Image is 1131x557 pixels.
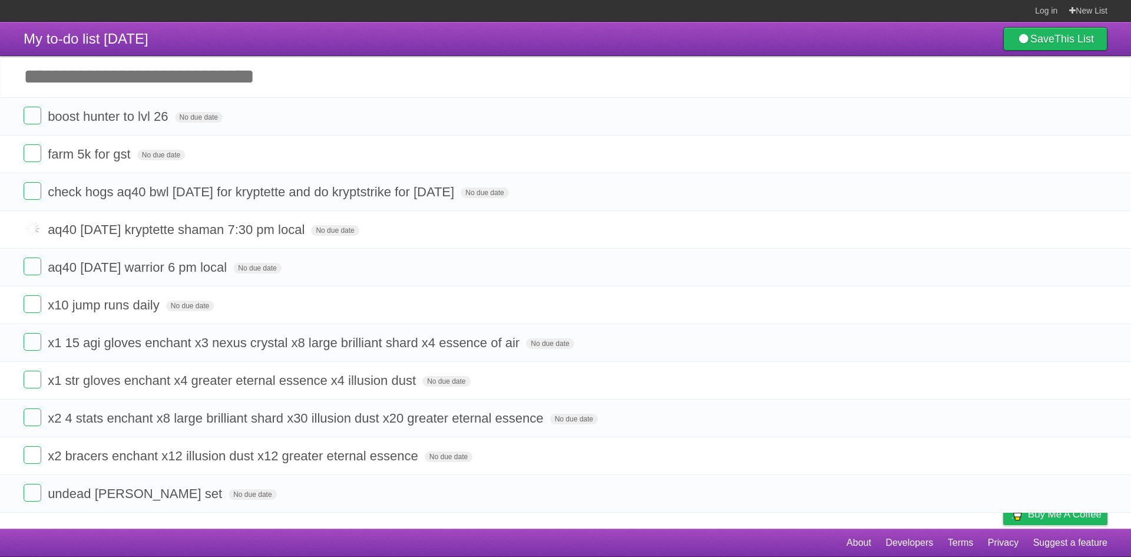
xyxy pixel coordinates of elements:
a: Suggest a feature [1033,532,1107,554]
a: Privacy [988,532,1018,554]
a: Buy me a coffee [1003,503,1107,525]
label: Done [24,220,41,238]
label: Done [24,333,41,351]
span: No due date [311,225,359,236]
label: Done [24,446,41,464]
span: No due date [526,338,574,349]
span: Buy me a coffee [1028,504,1102,525]
span: No due date [233,263,281,273]
label: Done [24,295,41,313]
label: Done [24,144,41,162]
b: This List [1054,33,1094,45]
span: aq40 [DATE] kryptette shaman 7:30 pm local [48,222,307,237]
span: No due date [166,301,214,311]
a: SaveThis List [1003,27,1107,51]
span: x10 jump runs daily [48,298,163,312]
label: Done [24,484,41,502]
span: x2 4 stats enchant x8 large brilliant shard x30 illusion dust x20 greater eternal essence [48,411,546,426]
span: aq40 [DATE] warrior 6 pm local [48,260,230,275]
span: No due date [550,414,598,424]
span: No due date [422,376,470,387]
img: Buy me a coffee [1009,504,1025,524]
span: My to-do list [DATE] [24,31,148,47]
span: farm 5k for gst [48,147,134,162]
label: Done [24,258,41,275]
span: check hogs aq40 bwl [DATE] for kryptette and do kryptstrike for [DATE] [48,184,457,199]
label: Done [24,107,41,124]
span: undead [PERSON_NAME] set [48,486,225,501]
label: Done [24,371,41,388]
span: No due date [175,112,223,123]
a: Developers [885,532,933,554]
span: x2 bracers enchant x12 illusion dust x12 greater eternal essence [48,449,421,463]
span: No due date [461,187,508,198]
label: Done [24,408,41,426]
span: No due date [425,451,472,462]
a: About [846,532,871,554]
span: boost hunter to lvl 26 [48,109,171,124]
span: x1 str gloves enchant x4 greater eternal essence x4 illusion dust [48,373,419,388]
span: No due date [229,489,276,500]
label: Done [24,182,41,200]
span: No due date [137,150,185,160]
span: x1 15 agi gloves enchant x3 nexus crystal x8 large brilliant shard x4 essence of air [48,335,522,350]
a: Terms [948,532,974,554]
